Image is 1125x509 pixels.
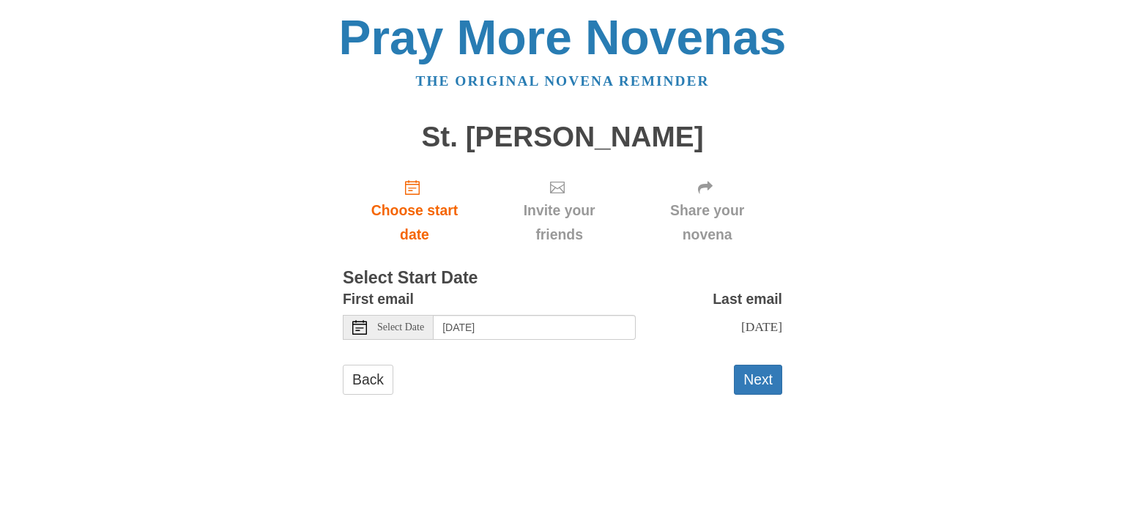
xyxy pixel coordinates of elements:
[501,198,617,247] span: Invite your friends
[339,10,787,64] a: Pray More Novenas
[343,365,393,395] a: Back
[416,73,710,89] a: The original novena reminder
[343,269,782,288] h3: Select Start Date
[357,198,472,247] span: Choose start date
[741,319,782,334] span: [DATE]
[632,167,782,254] div: Click "Next" to confirm your start date first.
[343,167,486,254] a: Choose start date
[486,167,632,254] div: Click "Next" to confirm your start date first.
[343,287,414,311] label: First email
[343,122,782,153] h1: St. [PERSON_NAME]
[734,365,782,395] button: Next
[647,198,768,247] span: Share your novena
[377,322,424,332] span: Select Date
[713,287,782,311] label: Last email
